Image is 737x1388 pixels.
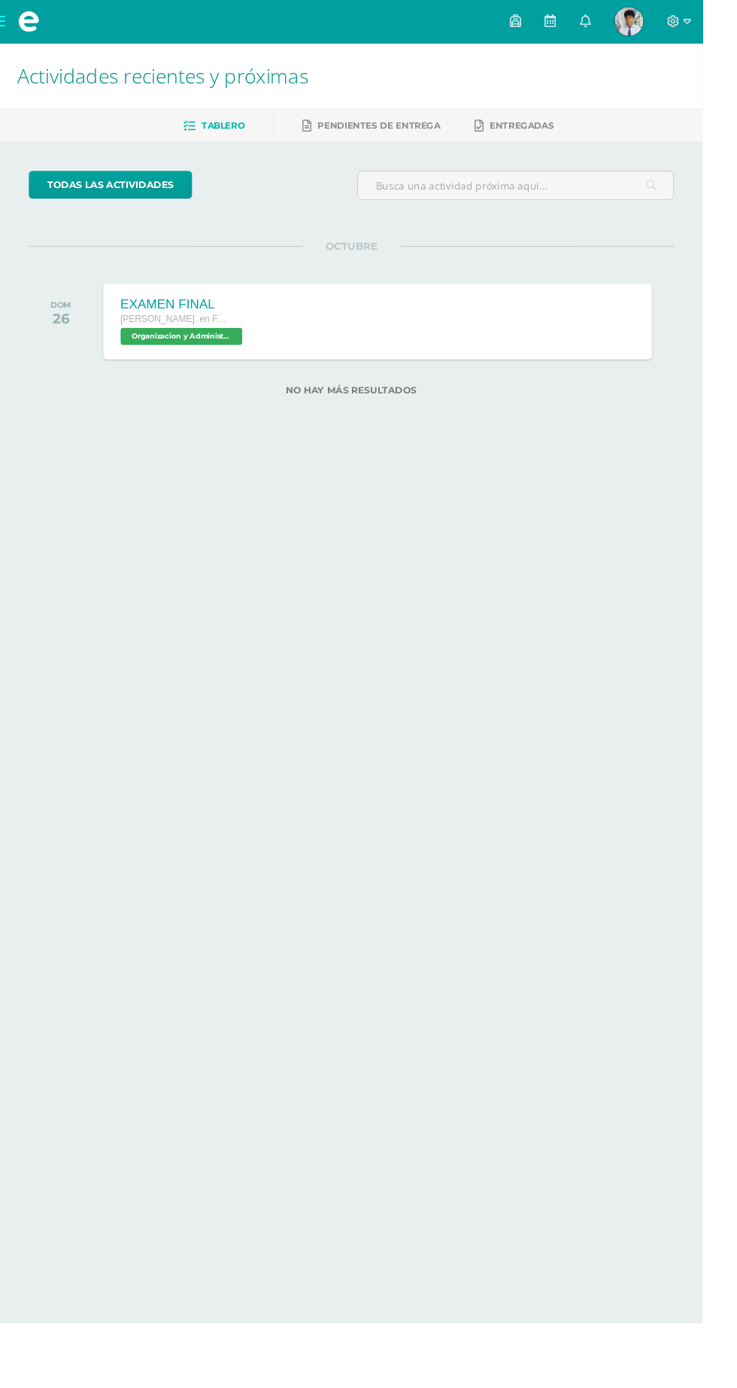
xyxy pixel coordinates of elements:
[30,403,707,415] label: No hay más resultados
[498,120,581,144] a: Entregadas
[317,120,462,144] a: Pendientes de entrega
[514,126,581,137] span: Entregadas
[126,311,258,327] div: EXAMEN FINAL
[53,314,75,325] div: DOM
[317,251,420,265] span: OCTUBRE
[126,330,239,340] span: [PERSON_NAME]. en Fin y [PERSON_NAME][DATE]
[375,180,706,209] input: Busca una actividad próxima aquí...
[126,344,254,362] span: Organizacion y Administración 'A'
[333,126,462,137] span: Pendientes de entrega
[193,120,256,144] a: Tablero
[644,8,675,38] img: 0f8a9e016b102ba03607021792f264b0.png
[30,179,202,208] a: todas las Actividades
[211,126,256,137] span: Tablero
[53,325,75,343] div: 26
[18,65,323,93] span: Actividades recientes y próximas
